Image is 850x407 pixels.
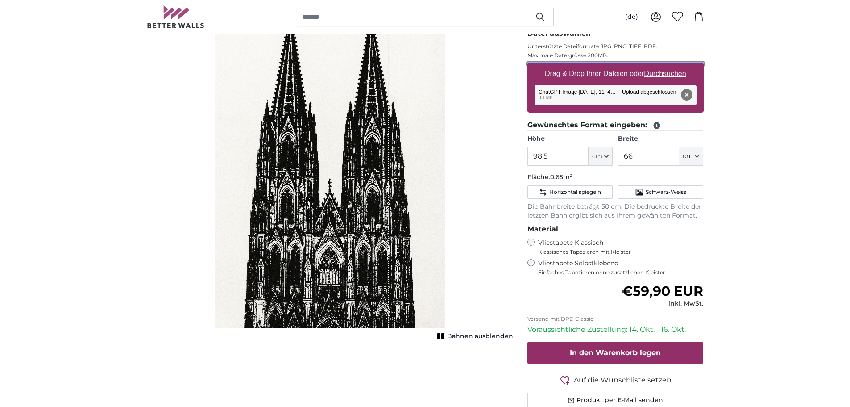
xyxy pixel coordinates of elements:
[538,259,704,276] label: Vliestapete Selbstklebend
[538,239,696,256] label: Vliestapete Klassisch
[527,315,704,323] p: Versand mit DPD Classic
[147,5,205,28] img: Betterwalls
[527,52,704,59] p: Maximale Dateigrösse 200MB.
[618,134,703,143] label: Breite
[589,147,613,166] button: cm
[527,324,704,335] p: Voraussichtliche Zustellung: 14. Okt. - 16. Okt.
[541,65,690,83] label: Drag & Drop Ihrer Dateien oder
[592,152,602,161] span: cm
[683,152,693,161] span: cm
[527,28,704,39] legend: Datei auswählen
[447,332,513,341] span: Bahnen ausblenden
[527,202,704,220] p: Die Bahnbreite beträgt 50 cm. Die bedruckte Breite der letzten Bahn ergibt sich aus Ihrem gewählt...
[527,185,613,199] button: Horizontal spiegeln
[435,330,513,343] button: Bahnen ausblenden
[622,283,703,299] span: €59,90 EUR
[527,134,613,143] label: Höhe
[527,224,704,235] legend: Material
[549,189,601,196] span: Horizontal spiegeln
[679,147,703,166] button: cm
[622,299,703,308] div: inkl. MwSt.
[538,269,704,276] span: Einfaches Tapezieren ohne zusätzlichen Kleister
[538,248,696,256] span: Klassisches Tapezieren mit Kleister
[527,342,704,364] button: In den Warenkorb legen
[527,43,704,50] p: Unterstützte Dateiformate JPG, PNG, TIFF, PDF.
[570,348,661,357] span: In den Warenkorb legen
[618,9,645,25] button: (de)
[646,189,686,196] span: Schwarz-Weiss
[527,120,704,131] legend: Gewünschtes Format eingeben:
[644,70,686,77] u: Durchsuchen
[574,375,672,386] span: Auf die Wunschliste setzen
[527,374,704,386] button: Auf die Wunschliste setzen
[618,185,703,199] button: Schwarz-Weiss
[550,173,572,181] span: 0.65m²
[527,173,704,182] p: Fläche:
